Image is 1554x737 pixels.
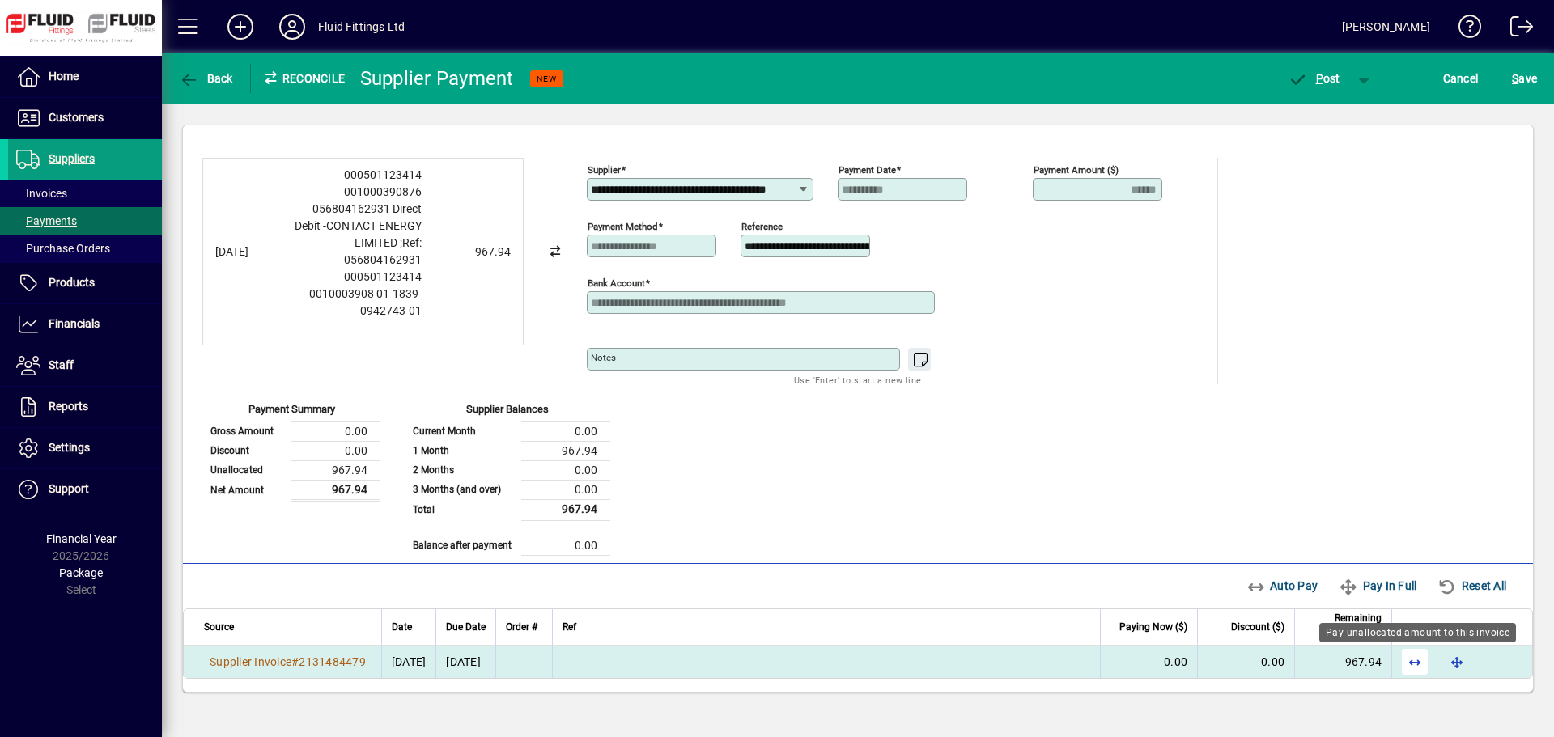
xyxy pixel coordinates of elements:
[204,653,372,671] a: Supplier Invoice#2131484479
[360,66,514,91] div: Supplier Payment
[8,345,162,386] a: Staff
[1332,571,1423,600] button: Pay In Full
[1034,164,1119,176] mat-label: Payment Amount ($)
[291,441,380,460] td: 0.00
[318,14,405,40] div: Fluid Fittings Ltd
[291,421,380,441] td: 0.00
[291,460,380,480] td: 967.94
[251,66,348,91] div: Reconcile
[405,480,521,499] td: 3 Months (and over)
[49,400,88,413] span: Reports
[299,655,366,668] span: 2131484479
[1164,655,1187,668] span: 0.00
[521,460,610,480] td: 0.00
[16,242,110,255] span: Purchase Orders
[588,164,621,176] mat-label: Supplier
[59,566,103,579] span: Package
[49,152,95,165] span: Suppliers
[1498,3,1534,56] a: Logout
[1508,64,1541,93] button: Save
[291,655,299,668] span: #
[202,401,380,421] div: Payment Summary
[521,441,610,460] td: 967.94
[392,618,412,636] span: Date
[1446,3,1482,56] a: Knowledge Base
[215,244,280,260] div: [DATE]
[405,421,521,441] td: Current Month
[405,460,521,480] td: 2 Months
[405,536,521,555] td: Balance after payment
[1319,623,1516,642] div: Pay unallocated amount to this invoice
[537,74,557,84] span: NEW
[49,111,104,124] span: Customers
[1431,571,1513,600] button: Reset All
[214,12,266,41] button: Add
[588,277,645,289] mat-label: Bank Account
[506,618,537,636] span: Order #
[210,655,291,668] span: Supplier Invoice
[1119,618,1187,636] span: Paying Now ($)
[8,263,162,303] a: Products
[1443,66,1479,91] span: Cancel
[1339,573,1416,599] span: Pay In Full
[49,441,90,454] span: Settings
[563,618,576,636] span: Ref
[16,214,77,227] span: Payments
[794,371,921,389] mat-hint: Use 'Enter' to start a new line
[1261,655,1284,668] span: 0.00
[521,421,610,441] td: 0.00
[521,536,610,555] td: 0.00
[588,221,658,232] mat-label: Payment method
[8,207,162,235] a: Payments
[49,317,100,330] span: Financials
[8,57,162,97] a: Home
[741,221,783,232] mat-label: Reference
[204,618,234,636] span: Source
[266,12,318,41] button: Profile
[49,276,95,289] span: Products
[405,499,521,519] td: Total
[591,352,616,363] mat-label: Notes
[1345,655,1382,668] span: 967.94
[8,98,162,138] a: Customers
[1437,573,1506,599] span: Reset All
[446,618,486,636] span: Due Date
[8,180,162,207] a: Invoices
[16,187,67,200] span: Invoices
[175,64,237,93] button: Back
[1439,64,1483,93] button: Cancel
[1280,64,1348,93] button: Post
[1512,72,1518,85] span: S
[49,358,74,371] span: Staff
[49,70,79,83] span: Home
[295,168,422,317] span: 000501123414 001000390876 056804162931 Direct Debit -CONTACT ENERGY LIMITED ;Ref: 056804162931 00...
[1305,609,1382,645] span: Remaining Balance ($)
[291,480,380,500] td: 967.94
[392,655,427,668] span: [DATE]
[8,428,162,468] a: Settings
[521,499,610,519] td: 967.94
[202,441,291,460] td: Discount
[1512,66,1537,91] span: ave
[8,235,162,262] a: Purchase Orders
[435,646,495,678] td: [DATE]
[202,460,291,480] td: Unallocated
[8,304,162,345] a: Financials
[521,480,610,499] td: 0.00
[8,387,162,427] a: Reports
[405,401,610,421] div: Supplier Balances
[179,72,233,85] span: Back
[202,421,291,441] td: Gross Amount
[1231,618,1284,636] span: Discount ($)
[1316,72,1323,85] span: P
[430,244,511,260] div: -967.94
[405,384,610,556] app-page-summary-card: Supplier Balances
[46,532,117,545] span: Financial Year
[202,480,291,500] td: Net Amount
[162,64,251,93] app-page-header-button: Back
[1240,571,1325,600] button: Auto Pay
[202,384,380,502] app-page-summary-card: Payment Summary
[1246,573,1318,599] span: Auto Pay
[405,441,521,460] td: 1 Month
[1288,72,1340,85] span: ost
